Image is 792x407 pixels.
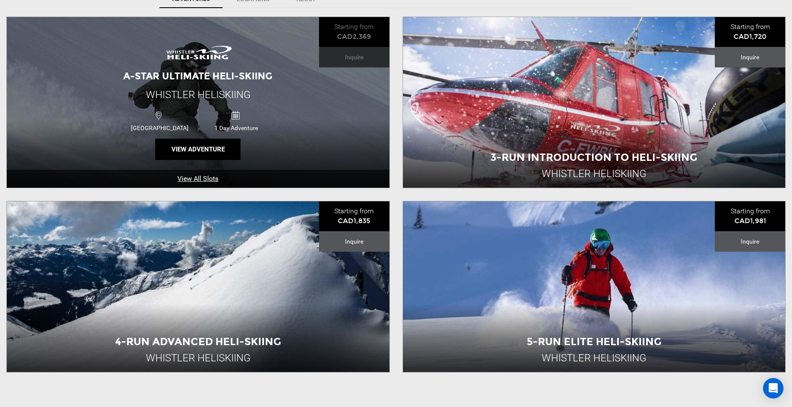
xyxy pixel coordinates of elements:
span: Whistler Heliskiing [146,89,250,101]
span: [GEOGRAPHIC_DATA] [122,125,198,131]
div: Open Intercom Messenger [763,378,783,398]
button: View Adventure [155,139,241,160]
span: A-Star Ultimate Heli-Skiing [123,70,273,82]
span: 1 Day Adventure [198,125,274,131]
a: View All Slots [7,170,389,188]
img: images [160,39,236,66]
